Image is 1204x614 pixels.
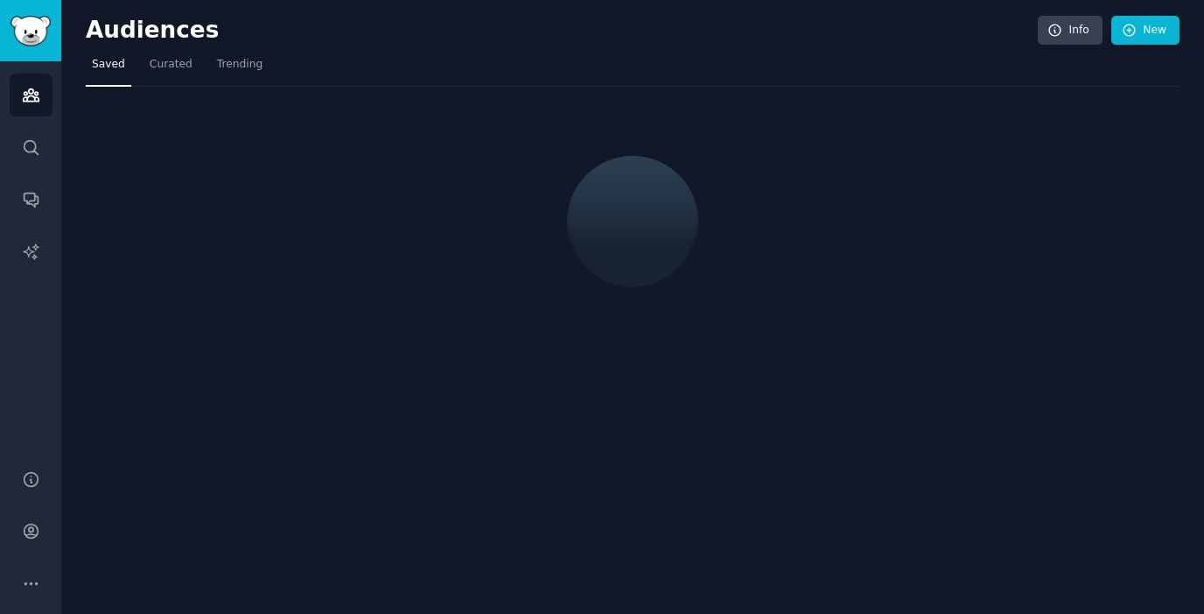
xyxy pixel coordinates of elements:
span: Saved [92,57,125,73]
a: Saved [86,51,131,87]
img: GummySearch logo [10,16,51,46]
a: Info [1038,16,1102,46]
a: New [1111,16,1179,46]
a: Curated [143,51,199,87]
h2: Audiences [86,17,1038,45]
span: Trending [217,57,262,73]
span: Curated [150,57,192,73]
a: Trending [211,51,269,87]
